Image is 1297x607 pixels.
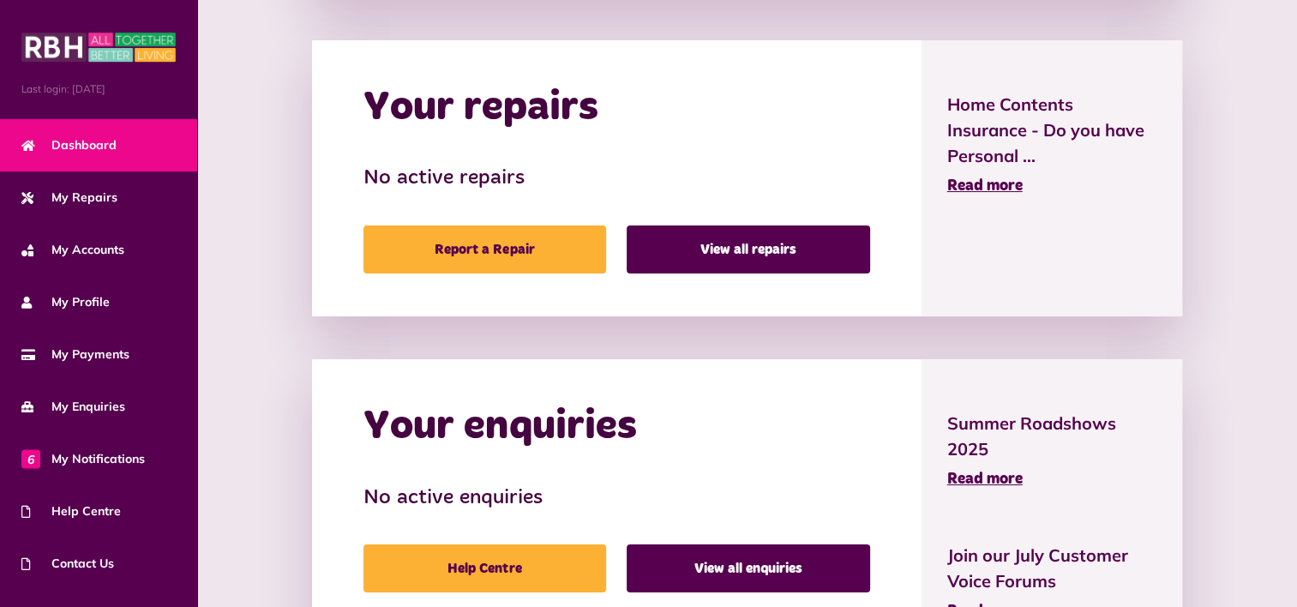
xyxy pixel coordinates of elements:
span: My Accounts [21,241,124,259]
h2: Your enquiries [363,402,637,452]
span: 6 [21,449,40,468]
span: Home Contents Insurance - Do you have Personal ... [947,92,1157,169]
span: Contact Us [21,555,114,573]
a: View all enquiries [627,544,870,592]
a: Report a Repair [363,225,607,273]
img: MyRBH [21,30,176,64]
a: Help Centre [363,544,607,592]
span: Read more [947,472,1023,487]
span: Read more [947,178,1023,194]
span: Last login: [DATE] [21,81,176,97]
a: Summer Roadshows 2025 Read more [947,411,1157,491]
span: My Payments [21,346,129,364]
span: My Repairs [21,189,117,207]
h3: No active enquiries [363,486,870,511]
h2: Your repairs [363,83,598,133]
span: My Enquiries [21,398,125,416]
span: Dashboard [21,136,117,154]
a: View all repairs [627,225,870,273]
a: Home Contents Insurance - Do you have Personal ... Read more [947,92,1157,198]
span: Join our July Customer Voice Forums [947,543,1157,594]
span: Summer Roadshows 2025 [947,411,1157,462]
span: Help Centre [21,502,121,520]
span: My Notifications [21,450,145,468]
h3: No active repairs [363,166,870,191]
span: My Profile [21,293,110,311]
